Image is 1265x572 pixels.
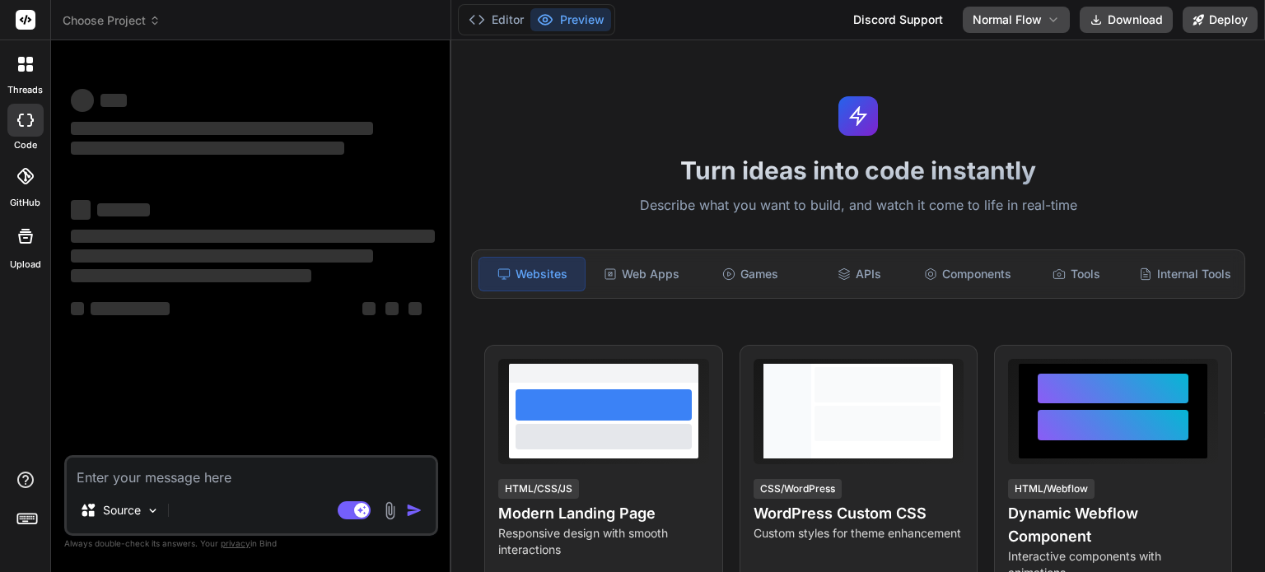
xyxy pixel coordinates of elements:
[14,138,37,152] label: code
[915,257,1020,291] div: Components
[64,536,438,551] p: Always double-check its answers. Your in Bind
[362,302,376,315] span: ‌
[1024,257,1129,291] div: Tools
[71,302,84,315] span: ‌
[754,502,964,525] h4: WordPress Custom CSS
[71,249,373,263] span: ‌
[10,258,41,272] label: Upload
[146,504,160,518] img: Pick Models
[498,479,579,499] div: HTML/CSS/JS
[10,196,40,210] label: GitHub
[71,230,435,243] span: ‌
[1008,479,1095,499] div: HTML/Webflow
[385,302,399,315] span: ‌
[100,94,127,107] span: ‌
[221,538,250,548] span: privacy
[589,257,694,291] div: Web Apps
[461,195,1255,216] p: Describe what you want to build, and watch it come to life in real-time
[698,257,803,291] div: Games
[406,502,422,519] img: icon
[71,122,373,135] span: ‌
[806,257,912,291] div: APIs
[963,7,1070,33] button: Normal Flow
[71,89,94,112] span: ‌
[408,302,422,315] span: ‌
[91,302,170,315] span: ‌
[973,12,1042,28] span: Normal Flow
[71,200,91,220] span: ‌
[843,7,953,33] div: Discord Support
[103,502,141,519] p: Source
[1008,502,1218,548] h4: Dynamic Webflow Component
[7,83,43,97] label: threads
[498,525,708,558] p: Responsive design with smooth interactions
[530,8,611,31] button: Preview
[63,12,161,29] span: Choose Project
[754,479,842,499] div: CSS/WordPress
[1080,7,1173,33] button: Download
[97,203,150,216] span: ‌
[1183,7,1258,33] button: Deploy
[498,502,708,525] h4: Modern Landing Page
[461,156,1255,185] h1: Turn ideas into code instantly
[380,501,399,520] img: attachment
[754,525,964,542] p: Custom styles for theme enhancement
[462,8,530,31] button: Editor
[71,142,344,155] span: ‌
[478,257,586,291] div: Websites
[1132,257,1238,291] div: Internal Tools
[71,269,311,282] span: ‌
